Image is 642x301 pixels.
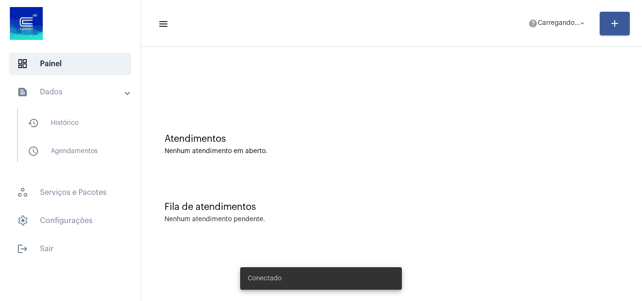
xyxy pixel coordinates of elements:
div: Fila de atendimentos [164,202,619,212]
span: Carregando... [538,20,580,27]
div: Atendimentos [164,134,619,144]
img: d4669ae0-8c07-2337-4f67-34b0df7f5ae4.jpeg [8,5,45,42]
span: Painel [9,53,131,75]
span: sidenav icon [17,215,28,226]
mat-icon: add [609,18,620,29]
span: Histórico [20,112,119,134]
mat-icon: sidenav icon [28,117,39,129]
div: Nenhum atendimento pendente. [164,216,265,223]
div: sidenav iconDados [6,103,141,176]
mat-icon: sidenav icon [158,18,167,30]
span: Agendamentos [20,140,119,162]
div: Nenhum atendimento em aberto. [164,148,619,155]
mat-icon: sidenav icon [17,243,28,255]
span: Configurações [9,209,131,232]
mat-icon: help [528,19,538,28]
span: sidenav icon [17,58,28,69]
span: sidenav icon [17,187,28,198]
button: Carregando... [523,14,592,33]
span: Serviços e Pacotes [9,181,131,204]
span: Conectado [248,274,282,283]
mat-expansion-panel-header: sidenav iconDados [6,81,141,103]
mat-icon: arrow_drop_down [578,19,587,28]
span: Sair [9,238,131,260]
mat-panel-title: Dados [17,86,125,98]
mat-icon: sidenav icon [17,86,28,98]
mat-icon: sidenav icon [28,146,39,157]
